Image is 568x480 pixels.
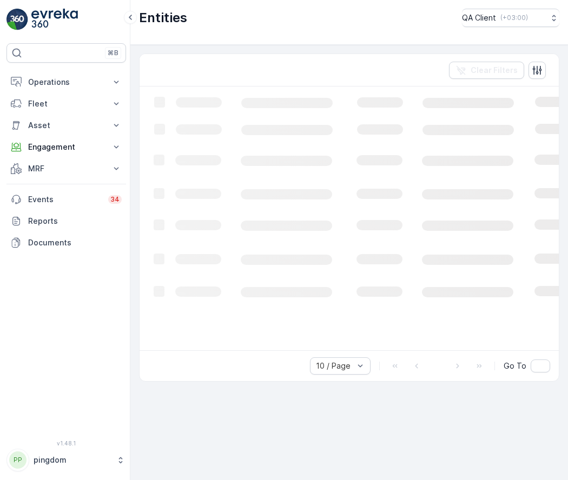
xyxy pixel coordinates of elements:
a: Reports [6,210,126,232]
p: Operations [28,77,104,88]
p: ( +03:00 ) [500,14,528,22]
button: Asset [6,115,126,136]
button: Fleet [6,93,126,115]
button: MRF [6,158,126,179]
button: Operations [6,71,126,93]
a: Events34 [6,189,126,210]
img: logo_light-DOdMpM7g.png [31,9,78,30]
p: Events [28,194,102,205]
button: Engagement [6,136,126,158]
p: Engagement [28,142,104,152]
span: Go To [504,361,526,371]
p: Clear Filters [471,65,518,76]
p: MRF [28,163,104,174]
a: Documents [6,232,126,254]
button: PPpingdom [6,449,126,471]
p: Entities [139,9,187,26]
img: logo [6,9,28,30]
p: 34 [110,195,120,204]
span: v 1.48.1 [6,440,126,446]
p: Asset [28,120,104,131]
button: Clear Filters [449,62,524,79]
p: QA Client [462,12,496,23]
p: ⌘B [108,49,118,57]
p: pingdom [34,455,111,465]
p: Fleet [28,98,104,109]
p: Documents [28,237,122,248]
div: PP [9,451,27,469]
button: QA Client(+03:00) [462,9,559,27]
p: Reports [28,216,122,226]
